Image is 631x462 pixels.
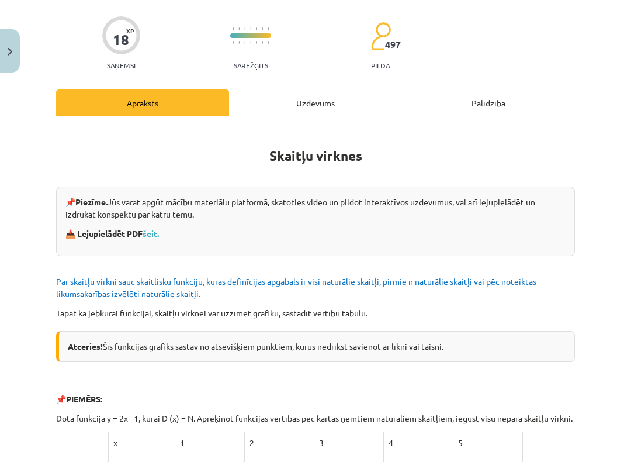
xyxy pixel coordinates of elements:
b: Atceries! [68,341,103,351]
img: icon-short-line-57e1e144782c952c97e751825c79c345078a6d821885a25fce030b3d8c18986b.svg [256,41,257,44]
p: Tāpat kā jebkurai funkcijai, skaitļu virknei var uzzīmēt grafiku, sastādīt vērtību tabulu. [56,307,575,319]
img: icon-short-line-57e1e144782c952c97e751825c79c345078a6d821885a25fce030b3d8c18986b.svg [244,41,245,44]
div: Apraksts [56,89,229,116]
div: Šīs funkcijas grafiks sastāv no atsevišķiem punktiem, kurus nedrīkst savienot ar līkni vai taisni. [56,331,575,362]
img: icon-short-line-57e1e144782c952c97e751825c79c345078a6d821885a25fce030b3d8c18986b.svg [238,27,240,30]
img: icon-short-line-57e1e144782c952c97e751825c79c345078a6d821885a25fce030b3d8c18986b.svg [268,41,269,44]
span: Par skaitļu virkni sauc skaitlisku funkciju, kuras definīcijas apgabals ir visi naturālie skaitļi... [56,276,536,299]
p: 4 [389,437,448,449]
img: icon-short-line-57e1e144782c952c97e751825c79c345078a6d821885a25fce030b3d8c18986b.svg [262,41,263,44]
p: Sarežģīts [234,61,268,70]
b: PIEMĒRS: [66,394,102,404]
div: Uzdevums [229,89,402,116]
p: x [113,437,170,449]
p: 2 [249,437,309,449]
p: 5 [458,437,518,449]
div: Palīdzība [402,89,575,116]
img: icon-short-line-57e1e144782c952c97e751825c79c345078a6d821885a25fce030b3d8c18986b.svg [262,27,263,30]
img: students-c634bb4e5e11cddfef0936a35e636f08e4e9abd3cc4e673bd6f9a4125e45ecb1.svg [370,22,391,51]
div: 18 [113,32,129,48]
img: icon-short-line-57e1e144782c952c97e751825c79c345078a6d821885a25fce030b3d8c18986b.svg [268,27,269,30]
img: icon-short-line-57e1e144782c952c97e751825c79c345078a6d821885a25fce030b3d8c18986b.svg [256,27,257,30]
span: XP [126,27,134,34]
img: icon-short-line-57e1e144782c952c97e751825c79c345078a6d821885a25fce030b3d8c18986b.svg [233,41,234,44]
strong: Piezīme. [75,196,108,207]
img: icon-short-line-57e1e144782c952c97e751825c79c345078a6d821885a25fce030b3d8c18986b.svg [250,27,251,30]
p: 3 [319,437,379,449]
span: 497 [385,39,401,50]
p: 📌 Jūs varat apgūt mācību materiālu platformā, skatoties video un pildot interaktīvos uzdevumus, v... [65,196,566,220]
a: šeit. [143,228,159,239]
strong: 📥 Lejupielādēt PDF [65,228,161,239]
p: Saņemsi [102,61,140,70]
p: Dota funkcija y = 2x - 1, kurai D (x) = N. Aprēķinot funkcijas vērtības pēc kārtas ņemtiem naturā... [56,412,575,425]
img: icon-short-line-57e1e144782c952c97e751825c79c345078a6d821885a25fce030b3d8c18986b.svg [244,27,245,30]
img: icon-close-lesson-0947bae3869378f0d4975bcd49f059093ad1ed9edebbc8119c70593378902aed.svg [8,48,12,56]
p: pilda [371,61,390,70]
img: icon-short-line-57e1e144782c952c97e751825c79c345078a6d821885a25fce030b3d8c18986b.svg [250,41,251,44]
b: Skaitļu virknes [269,147,362,164]
img: icon-short-line-57e1e144782c952c97e751825c79c345078a6d821885a25fce030b3d8c18986b.svg [233,27,234,30]
p: 📌 [56,393,575,405]
p: 1 [180,437,240,449]
img: icon-short-line-57e1e144782c952c97e751825c79c345078a6d821885a25fce030b3d8c18986b.svg [238,41,240,44]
